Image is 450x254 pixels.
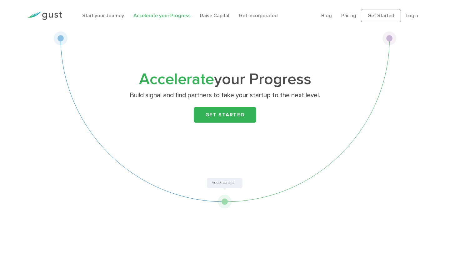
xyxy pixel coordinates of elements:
[139,70,214,89] span: Accelerate
[82,13,124,18] a: Start your Journey
[200,13,229,18] a: Raise Capital
[133,13,191,18] a: Accelerate your Progress
[321,13,332,18] a: Blog
[27,12,62,20] img: Gust Logo
[341,13,356,18] a: Pricing
[406,13,418,18] a: Login
[194,107,256,123] a: Get Started
[361,9,401,22] a: Get Started
[102,72,348,87] h1: your Progress
[104,91,346,100] p: Build signal and find partners to take your startup to the next level.
[239,13,278,18] a: Get Incorporated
